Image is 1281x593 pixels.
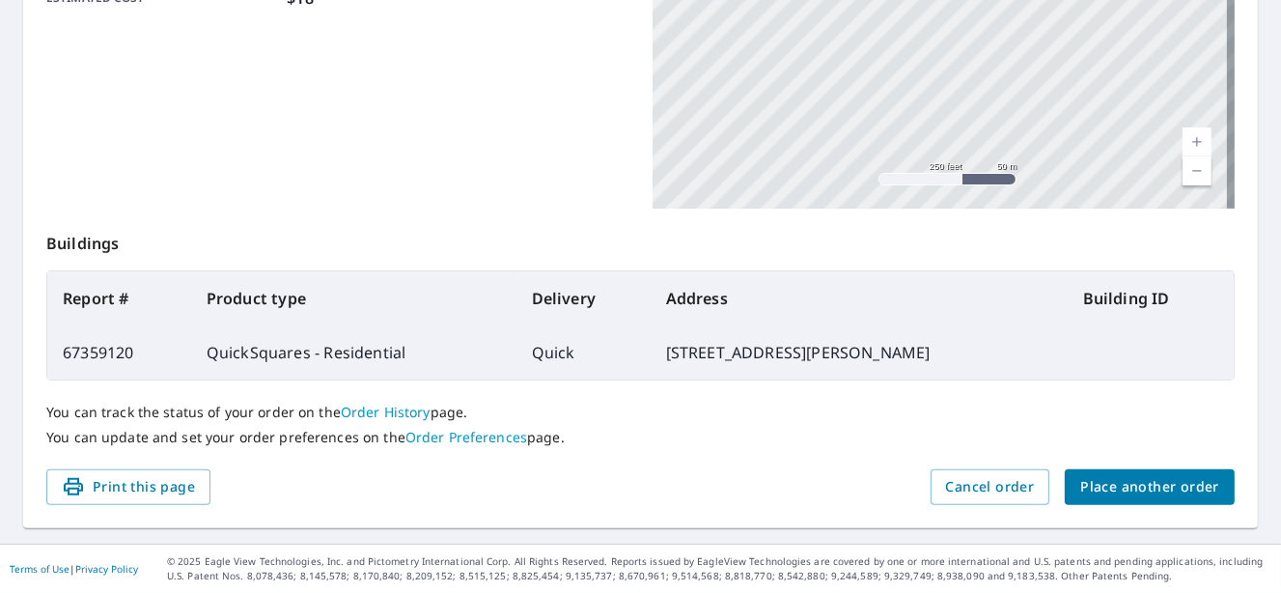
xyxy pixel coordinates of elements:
span: Place another order [1080,475,1219,499]
td: QuickSquares - Residential [191,325,516,380]
td: [STREET_ADDRESS][PERSON_NAME] [651,325,1068,380]
a: Current Level 17, Zoom Out [1183,156,1211,185]
p: You can update and set your order preferences on the page. [46,429,1235,446]
a: Privacy Policy [75,562,138,576]
p: | [10,563,138,575]
a: Terms of Use [10,562,70,576]
a: Current Level 17, Zoom In [1183,127,1211,156]
p: Buildings [46,209,1235,270]
p: You can track the status of your order on the page. [46,404,1235,421]
span: Cancel order [946,475,1035,499]
button: Place another order [1065,469,1235,505]
td: Quick [516,325,651,380]
th: Building ID [1068,271,1234,325]
th: Address [651,271,1068,325]
button: Cancel order [931,469,1050,505]
p: © 2025 Eagle View Technologies, Inc. and Pictometry International Corp. All Rights Reserved. Repo... [167,554,1271,583]
a: Order History [341,403,431,421]
span: Print this page [62,475,195,499]
a: Order Preferences [405,428,527,446]
th: Delivery [516,271,651,325]
th: Report # [47,271,191,325]
th: Product type [191,271,516,325]
button: Print this page [46,469,210,505]
td: 67359120 [47,325,191,380]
